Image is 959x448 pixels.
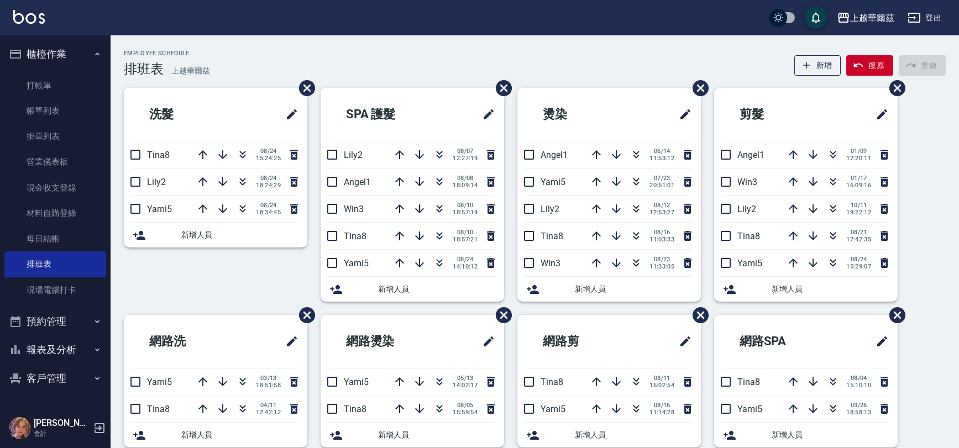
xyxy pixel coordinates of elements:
[4,149,106,175] a: 營業儀表板
[846,409,871,416] span: 18:58:13
[344,150,363,160] span: Lily2
[378,429,495,441] span: 新增人員
[672,101,692,128] span: 修改班表的標題
[34,429,90,439] p: 會計
[649,229,674,236] span: 08/16
[453,202,478,209] span: 08/10
[649,402,674,409] span: 08/16
[649,147,674,155] span: 06/14
[147,204,172,214] span: Yami5
[649,209,674,216] span: 12:53:27
[846,209,871,216] span: 19:22:12
[34,418,90,429] h5: [PERSON_NAME]
[9,417,31,439] img: Person
[256,209,281,216] span: 18:34:45
[684,299,710,331] span: 刪除班表
[4,124,106,149] a: 掛單列表
[881,299,907,331] span: 刪除班表
[133,321,240,361] h2: 網路洗
[453,182,478,189] span: 18:09:14
[846,202,871,209] span: 10/11
[684,72,710,104] span: 刪除班表
[4,251,106,277] a: 排班表
[517,423,701,447] div: 新增人員
[649,175,674,182] span: 07/23
[526,94,628,134] h2: 燙染
[541,231,563,241] span: Tina8
[737,377,760,387] span: Tina8
[723,94,825,134] h2: 剪髮
[541,377,563,387] span: Tina8
[256,409,281,416] span: 12:42:12
[649,236,674,243] span: 11:03:33
[453,263,478,270] span: 14:10:12
[541,258,560,268] span: Win3
[869,328,889,355] span: 修改班表的標題
[453,155,478,162] span: 12:27:19
[453,236,478,243] span: 18:57:21
[541,177,565,187] span: Yami5
[256,375,281,382] span: 03/13
[344,404,366,414] span: Tina8
[256,182,281,189] span: 18:24:29
[133,94,234,134] h2: 洗髮
[344,231,366,241] span: Tina8
[181,429,298,441] span: 新增人員
[772,283,889,295] span: 新增人員
[453,402,478,409] span: 08/05
[475,101,495,128] span: 修改班表的標題
[344,377,369,387] span: Yami5
[737,258,762,268] span: Yami5
[488,299,513,331] span: 刪除班表
[846,263,871,270] span: 15:29:07
[772,429,889,441] span: 新增人員
[4,307,106,336] button: 預約管理
[649,256,674,263] span: 08/23
[279,328,298,355] span: 修改班表的標題
[453,409,478,416] span: 15:59:54
[378,283,495,295] span: 新增人員
[147,177,166,187] span: Lily2
[832,7,899,29] button: 上越華爾茲
[526,321,634,361] h2: 網路剪
[737,231,760,241] span: Tina8
[4,335,106,364] button: 報表及分析
[805,7,827,29] button: save
[4,40,106,68] button: 櫃檯作業
[541,404,565,414] span: Yami5
[649,155,674,162] span: 11:53:12
[649,202,674,209] span: 08/12
[649,263,674,270] span: 11:33:05
[453,175,478,182] span: 08/08
[256,202,281,209] span: 08/24
[124,50,209,57] h2: Employee Schedule
[846,375,871,382] span: 08/04
[124,61,164,77] h3: 排班表
[714,423,898,447] div: 新增人員
[846,402,871,409] span: 03/26
[256,175,281,182] span: 08/24
[869,101,889,128] span: 修改班表的標題
[453,375,478,382] span: 05/13
[846,382,871,389] span: 15:10:10
[737,404,762,414] span: Yami5
[649,182,674,189] span: 20:51:01
[147,377,172,387] span: Yami5
[256,155,281,162] span: 15:24:25
[291,299,317,331] span: 刪除班表
[846,147,871,155] span: 01/09
[541,150,568,160] span: Angel1
[164,65,210,77] h6: — 上越華爾茲
[4,364,106,393] button: 客戶管理
[13,10,45,24] img: Logo
[846,229,871,236] span: 08/21
[453,229,478,236] span: 08/10
[737,204,756,214] span: Lily2
[453,209,478,216] span: 18:57:19
[714,277,898,302] div: 新增人員
[846,175,871,182] span: 01/17
[846,55,893,76] button: 復原
[256,147,281,155] span: 08/24
[475,328,495,355] span: 修改班表的標題
[737,150,764,160] span: Angel1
